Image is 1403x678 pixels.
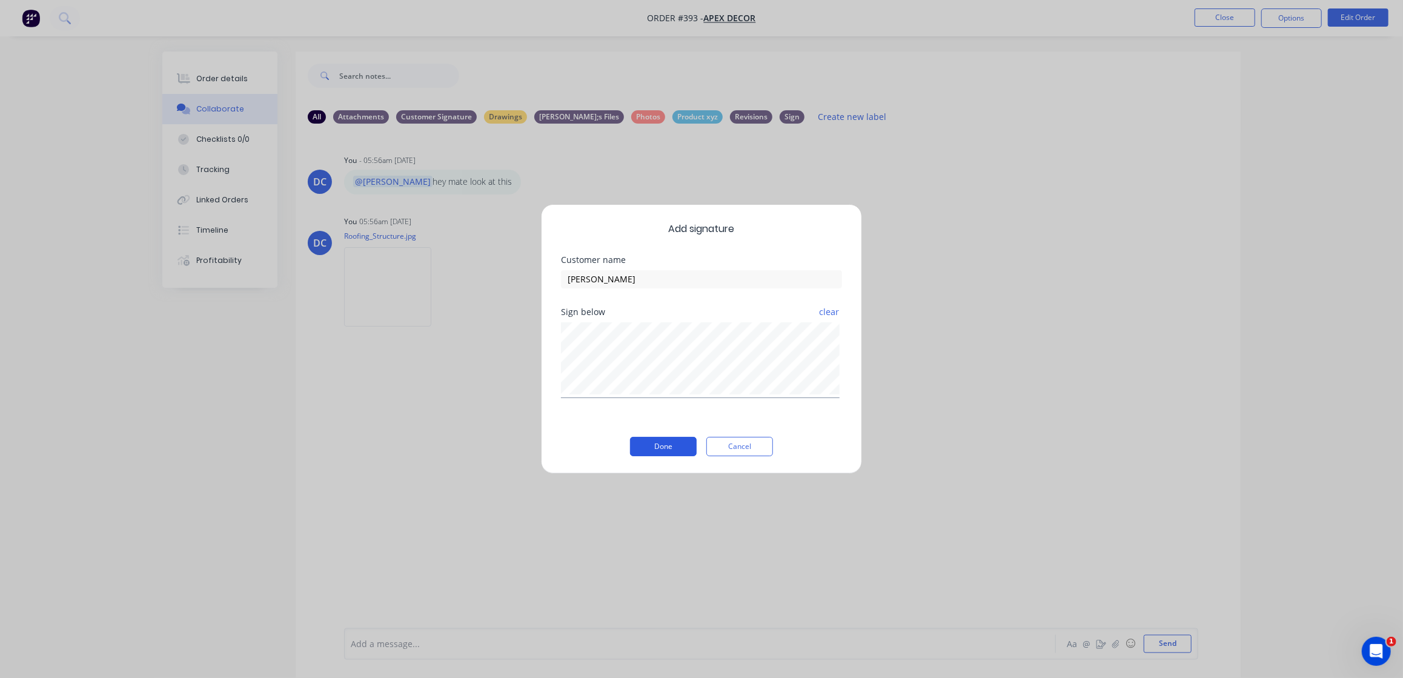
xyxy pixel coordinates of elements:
div: Sign below [561,308,842,316]
span: Add signature [561,222,842,236]
iframe: Intercom live chat [1362,637,1391,666]
div: Customer name [561,256,842,264]
button: Done [630,437,697,456]
button: Cancel [706,437,773,456]
button: clear [818,301,840,323]
input: Enter customer name [561,270,842,288]
span: 1 [1387,637,1396,646]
